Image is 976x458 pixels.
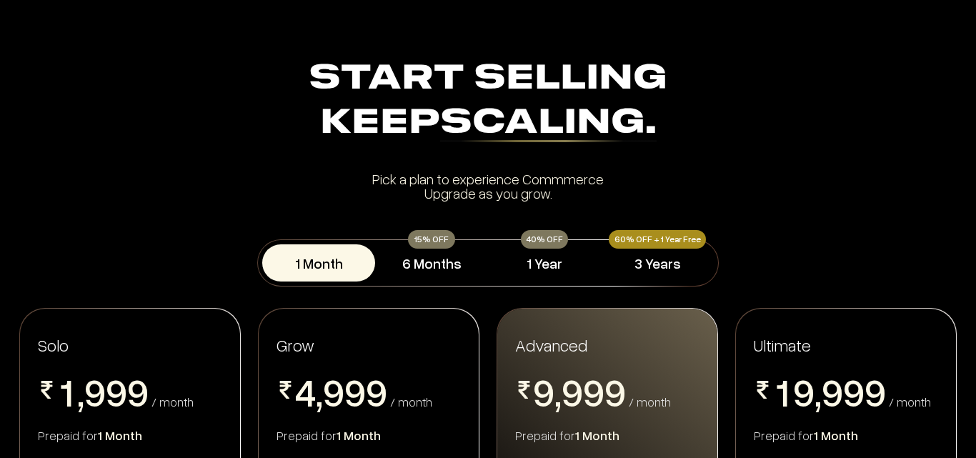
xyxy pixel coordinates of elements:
[277,381,294,399] img: pricing-rupee
[815,372,822,415] span: ,
[337,427,381,443] span: 1 Month
[294,372,316,411] span: 4
[515,381,533,399] img: pricing-rupee
[793,372,815,411] span: 9
[575,427,619,443] span: 1 Month
[609,230,706,249] div: 60% OFF + 1 Year Free
[604,372,626,411] span: 9
[127,372,149,411] span: 9
[772,372,793,411] span: 1
[89,101,887,146] div: Keep
[515,427,699,444] div: Prepaid for
[772,411,793,449] span: 2
[84,372,106,411] span: 9
[754,334,811,356] span: Ultimate
[323,372,344,411] span: 9
[488,244,601,282] button: 1 Year
[56,411,77,449] span: 2
[262,244,375,282] button: 1 Month
[865,372,886,411] span: 9
[754,381,772,399] img: pricing-rupee
[440,106,657,142] div: Scaling.
[277,334,314,355] span: Grow
[814,427,858,443] span: 1 Month
[56,372,77,411] span: 1
[366,372,387,411] span: 9
[390,395,432,408] div: / month
[629,395,671,408] div: / month
[277,427,461,444] div: Prepaid for
[822,372,843,411] span: 9
[583,372,604,411] span: 9
[601,244,714,282] button: 3 Years
[843,372,865,411] span: 9
[375,244,488,282] button: 6 Months
[294,411,316,449] span: 5
[38,381,56,399] img: pricing-rupee
[408,230,455,249] div: 15% OFF
[38,334,69,355] span: Solo
[151,395,194,408] div: / month
[754,427,938,444] div: Prepaid for
[889,395,931,408] div: / month
[98,427,142,443] span: 1 Month
[38,427,222,444] div: Prepaid for
[554,372,562,415] span: ,
[316,372,323,415] span: ,
[77,372,84,415] span: ,
[344,372,366,411] span: 9
[533,372,554,411] span: 9
[515,334,587,356] span: Advanced
[106,372,127,411] span: 9
[562,372,583,411] span: 9
[89,57,887,146] div: Start Selling
[521,230,568,249] div: 40% OFF
[89,171,887,200] div: Pick a plan to experience Commmerce Upgrade as you grow.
